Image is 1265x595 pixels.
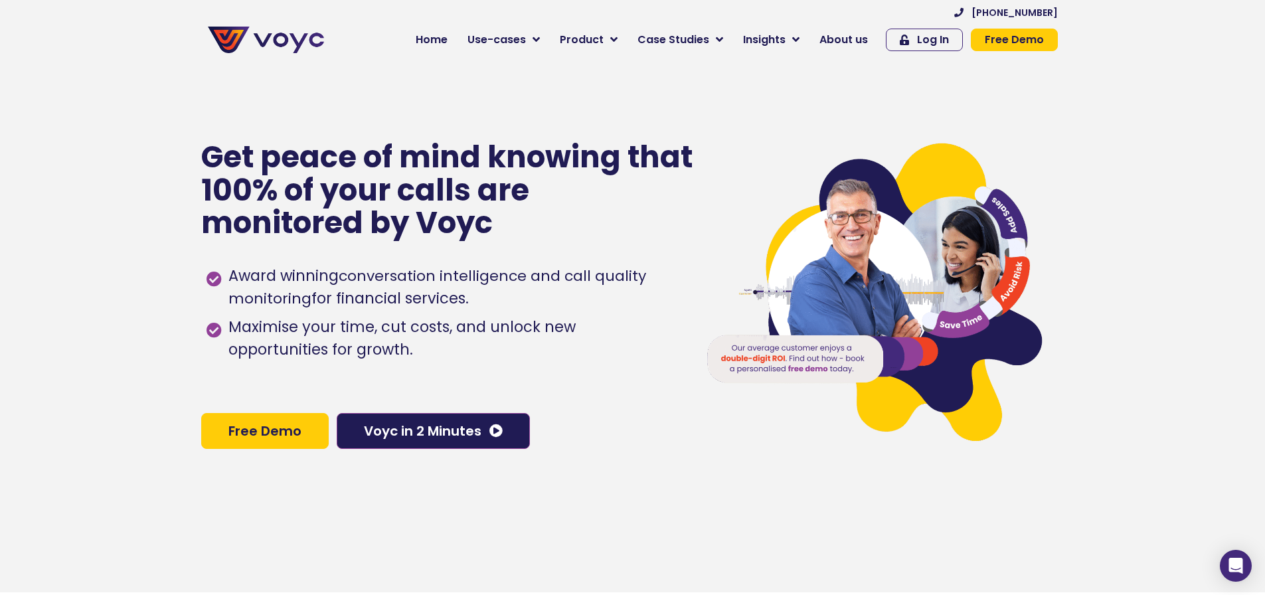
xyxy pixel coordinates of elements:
p: Get peace of mind knowing that 100% of your calls are monitored by Voyc [201,141,695,240]
span: [PHONE_NUMBER] [971,6,1058,19]
span: Free Demo [985,35,1044,45]
span: Log In [917,35,949,45]
div: Open Intercom Messenger [1220,550,1252,582]
a: Free Demo [201,413,329,449]
a: Insights [733,27,809,53]
span: Award winning for financial services. [225,265,679,310]
a: Free Demo [971,29,1058,51]
span: Case Studies [637,32,709,48]
span: About us [819,32,868,48]
span: Home [416,32,448,48]
span: Use-cases [467,32,526,48]
span: Free Demo [228,424,301,438]
span: Insights [743,32,786,48]
a: Use-cases [458,27,550,53]
span: Voyc in 2 Minutes [364,424,481,438]
a: Voyc in 2 Minutes [337,413,530,449]
a: Product [550,27,628,53]
h1: conversation intelligence and call quality monitoring [228,266,646,309]
img: voyc-full-logo [208,27,324,53]
a: Home [406,27,458,53]
span: Maximise your time, cut costs, and unlock new opportunities for growth. [225,316,679,361]
span: Product [560,32,604,48]
a: [PHONE_NUMBER] [954,8,1058,17]
a: About us [809,27,878,53]
a: Case Studies [628,27,733,53]
a: Log In [886,29,963,51]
